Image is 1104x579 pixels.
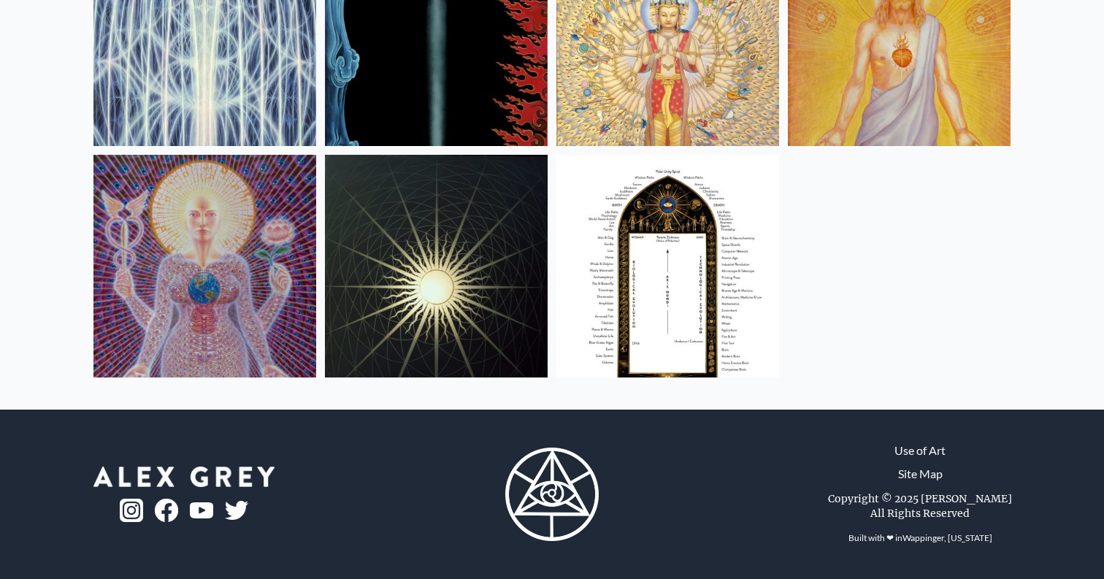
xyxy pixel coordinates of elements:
a: Site Map [898,465,943,483]
img: ig-logo.png [120,499,143,522]
a: Wappinger, [US_STATE] [902,532,992,543]
div: Built with ❤ in [843,526,998,550]
img: Sacred Mirrors Frame [556,155,779,377]
div: All Rights Reserved [870,506,970,521]
img: twitter-logo.png [225,501,248,520]
img: youtube-logo.png [190,502,213,519]
div: Copyright © 2025 [PERSON_NAME] [828,491,1012,506]
img: fb-logo.png [155,499,178,522]
a: Use of Art [894,442,946,459]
